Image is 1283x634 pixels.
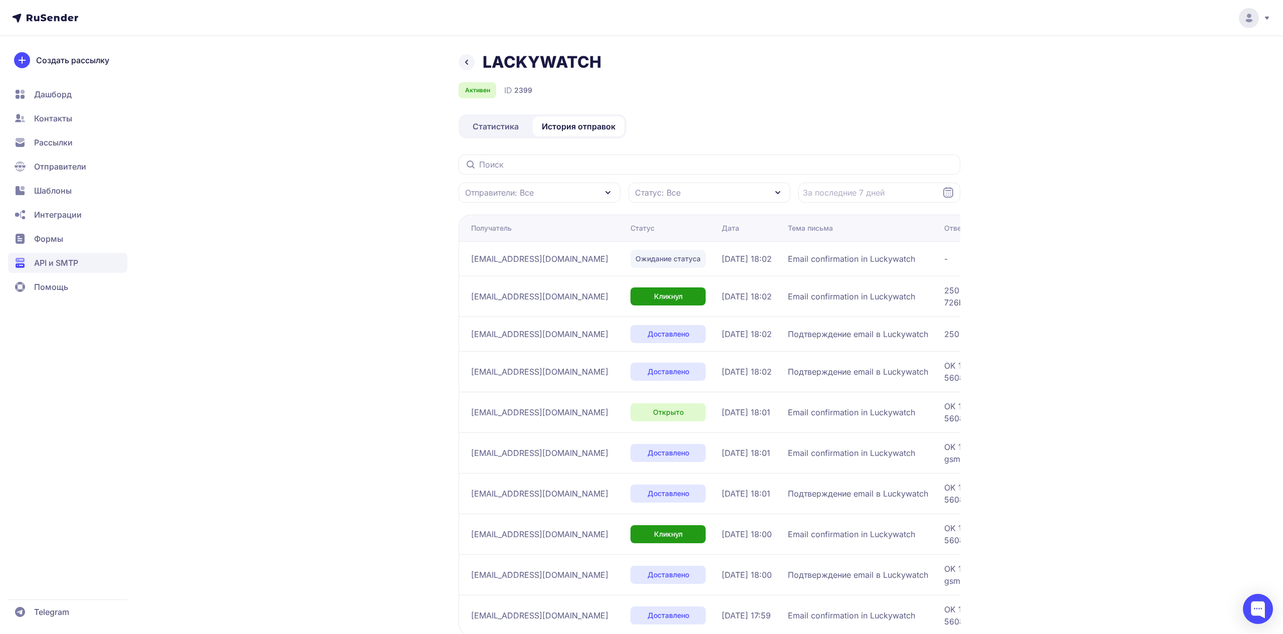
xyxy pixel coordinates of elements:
[473,120,519,132] span: Статистика
[944,328,1195,340] span: 250 OK id=1uuX1I-000000000dT-1cN7
[944,482,1195,506] span: OK 1757080873 2adb3069b0e04-5608acebb07si2061443e87.213 - gsmtp
[722,253,772,265] span: [DATE] 18:02
[471,528,608,540] span: [EMAIL_ADDRESS][DOMAIN_NAME]
[471,290,608,302] span: [EMAIL_ADDRESS][DOMAIN_NAME]
[471,447,608,459] span: [EMAIL_ADDRESS][DOMAIN_NAME]
[944,522,1195,546] span: OK 1757080822 2adb3069b0e04-5608ad5edbesi2071822e87.529 - gsmtp
[34,209,82,221] span: Интеграции
[788,447,915,459] span: Email confirmation in Luckywatch
[34,136,73,148] span: Рассылки
[465,187,534,199] span: Отправители: Все
[654,529,683,539] span: Кликнул
[722,447,770,459] span: [DATE] 18:01
[34,257,78,269] span: API и SMTP
[648,489,689,499] span: Доставлено
[788,253,915,265] span: Email confirmation in Luckywatch
[648,610,689,620] span: Доставлено
[635,187,681,199] span: Статус: Все
[944,603,1195,627] span: OK 1757080774 2adb3069b0e04-5608ad1229asi2067662e87.363 - gsmtp
[788,223,833,233] div: Тема письма
[630,223,655,233] div: Статус
[459,154,960,175] input: Поиск
[34,88,72,100] span: Дашборд
[34,233,63,245] span: Формы
[504,84,532,96] div: ID
[722,488,770,500] span: [DATE] 18:01
[722,223,739,233] div: Дата
[34,112,72,124] span: Контакты
[944,441,1195,465] span: OK 1757080910 38308e7fff4ca-337f4c3485bsi21334941fa.3 - gsmtp
[788,609,915,621] span: Email confirmation in Luckywatch
[788,406,915,418] span: Email confirmation in Luckywatch
[944,400,1195,424] span: OK 1757080916 2adb3069b0e04-5608ad03049si2055609e87.329 - gsmtp
[34,185,72,197] span: Шаблоны
[788,528,915,540] span: Email confirmation in Luckywatch
[471,609,608,621] span: [EMAIL_ADDRESS][DOMAIN_NAME]
[653,407,684,417] span: Открыто
[722,328,772,340] span: [DATE] 18:02
[944,284,1195,308] span: 250 2.0.0 OK 1757080949 6a1803df08f44-726b5ee7187si24357846d6.1016 - gsmtp
[34,161,86,173] span: Отправители
[533,116,624,136] a: История отправок
[34,281,68,293] span: Помощь
[788,569,928,581] span: Подтверждение email в Luckywatch
[944,253,1195,265] span: -
[34,606,69,618] span: Telegram
[788,290,915,302] span: Email confirmation in Luckywatch
[471,223,512,233] div: Получатель
[648,448,689,458] span: Доставлено
[514,85,532,95] span: 2399
[471,366,608,378] span: [EMAIL_ADDRESS][DOMAIN_NAME]
[471,569,608,581] span: [EMAIL_ADDRESS][DOMAIN_NAME]
[635,254,701,264] span: Ожидание статуса
[654,291,683,301] span: Кликнул
[461,116,531,136] a: Статистика
[8,602,127,622] a: Telegram
[944,360,1195,384] span: OK 1757080928 2adb3069b0e04-5608acea9aasi2107054e87.212 - gsmtp
[722,366,772,378] span: [DATE] 18:02
[722,609,771,621] span: [DATE] 17:59
[483,52,601,72] h1: LACKYWATCH
[542,120,615,132] span: История отправок
[788,366,928,378] span: Подтверждение email в Luckywatch
[648,367,689,377] span: Доставлено
[944,223,987,233] div: Ответ SMTP
[648,329,689,339] span: Доставлено
[471,488,608,500] span: [EMAIL_ADDRESS][DOMAIN_NAME]
[471,253,608,265] span: [EMAIL_ADDRESS][DOMAIN_NAME]
[788,328,928,340] span: Подтверждение email в Luckywatch
[722,406,770,418] span: [DATE] 18:01
[722,290,772,302] span: [DATE] 18:02
[36,54,109,66] span: Создать рассылку
[471,406,608,418] span: [EMAIL_ADDRESS][DOMAIN_NAME]
[788,488,928,500] span: Подтверждение email в Luckywatch
[465,86,490,94] span: Активен
[471,328,608,340] span: [EMAIL_ADDRESS][DOMAIN_NAME]
[722,569,772,581] span: [DATE] 18:00
[722,528,772,540] span: [DATE] 18:00
[648,570,689,580] span: Доставлено
[944,563,1195,587] span: OK 1757080820 38308e7fff4ca-337f50bd542si21875221fa.335 - gsmtp
[798,183,960,203] input: Datepicker input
